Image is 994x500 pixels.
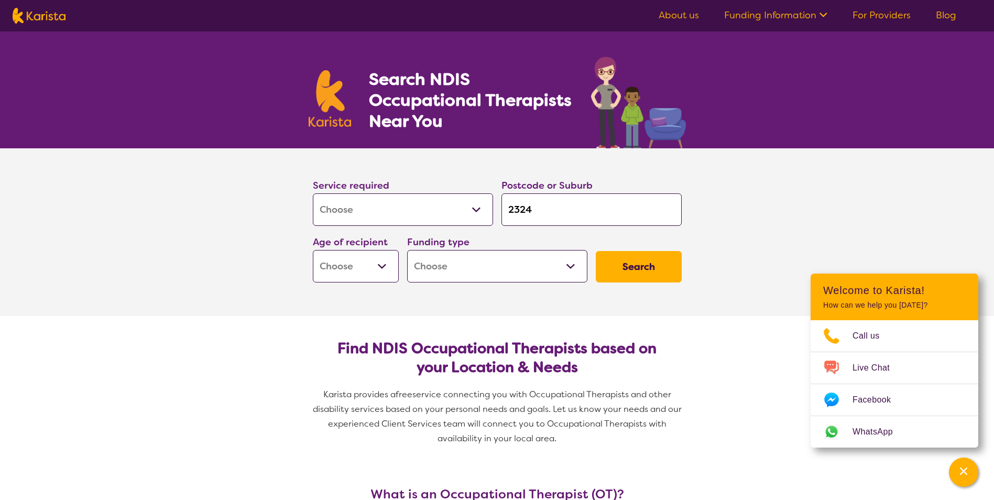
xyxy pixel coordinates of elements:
div: Channel Menu [811,274,978,448]
a: Web link opens in a new tab. [811,416,978,448]
span: WhatsApp [853,424,905,440]
span: Karista provides a [323,389,396,400]
label: Service required [313,179,389,192]
h1: Search NDIS Occupational Therapists Near You [369,69,573,132]
span: Facebook [853,392,903,408]
a: For Providers [853,9,911,21]
span: Live Chat [853,360,902,376]
p: How can we help you [DATE]? [823,301,966,310]
img: occupational-therapy [591,57,686,148]
a: Funding Information [724,9,827,21]
h2: Find NDIS Occupational Therapists based on your Location & Needs [321,339,673,377]
span: Call us [853,328,892,344]
span: free [396,389,412,400]
ul: Choose channel [811,320,978,448]
h2: Welcome to Karista! [823,284,966,297]
label: Funding type [407,236,469,248]
a: Blog [936,9,956,21]
img: Karista logo [13,8,65,24]
img: Karista logo [309,70,352,127]
a: About us [659,9,699,21]
label: Postcode or Suburb [501,179,593,192]
button: Channel Menu [949,458,978,487]
span: service connecting you with Occupational Therapists and other disability services based on your p... [313,389,684,444]
button: Search [596,251,682,282]
label: Age of recipient [313,236,388,248]
input: Type [501,193,682,226]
